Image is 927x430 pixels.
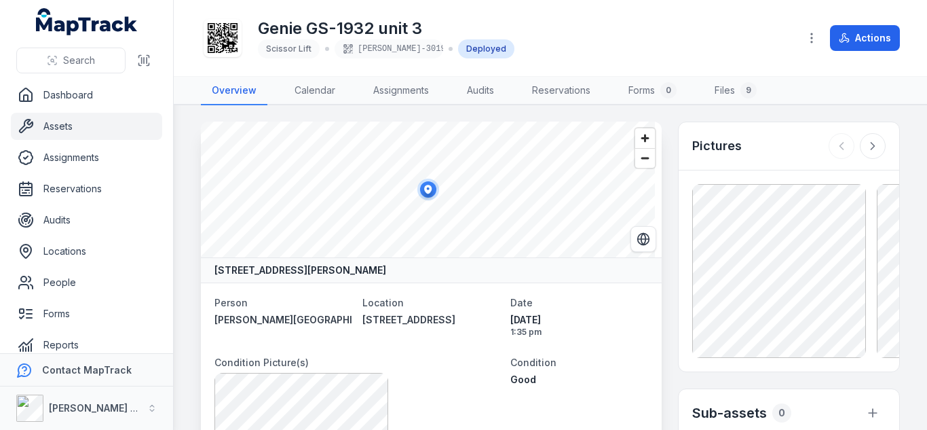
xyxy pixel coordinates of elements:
[266,43,311,54] span: Scissor Lift
[214,357,309,368] span: Condition Picture(s)
[63,54,95,67] span: Search
[11,238,162,265] a: Locations
[635,148,655,168] button: Zoom out
[510,327,647,338] span: 1:35 pm
[36,8,138,35] a: MapTrack
[458,39,514,58] div: Deployed
[11,207,162,234] a: Audits
[11,300,162,327] a: Forms
[660,82,677,98] div: 0
[49,402,143,414] strong: [PERSON_NAME] Air
[510,374,536,385] span: Good
[510,313,647,327] span: [DATE]
[521,77,601,105] a: Reservations
[201,122,655,257] canvas: Map
[510,297,533,308] span: Date
[11,144,162,171] a: Assignments
[740,82,757,98] div: 9
[692,404,767,423] h2: Sub-assets
[11,113,162,140] a: Assets
[362,314,455,325] span: [STREET_ADDRESS]
[11,82,162,109] a: Dashboard
[618,77,687,105] a: Forms0
[635,128,655,148] button: Zoom in
[772,404,791,423] div: 0
[362,313,499,327] a: [STREET_ADDRESS]
[11,175,162,202] a: Reservations
[214,297,248,308] span: Person
[284,77,346,105] a: Calendar
[704,77,768,105] a: Files9
[630,226,656,252] button: Switch to Satellite View
[362,297,404,308] span: Location
[42,364,132,376] strong: Contact MapTrack
[11,269,162,296] a: People
[201,77,267,105] a: Overview
[510,313,647,338] time: 14/08/2025, 1:35:16 pm
[11,332,162,359] a: Reports
[335,39,443,58] div: [PERSON_NAME]-3019
[214,264,386,277] strong: [STREET_ADDRESS][PERSON_NAME]
[456,77,505,105] a: Audits
[16,48,126,73] button: Search
[830,25,900,51] button: Actions
[692,137,742,156] h3: Pictures
[214,313,352,327] a: [PERSON_NAME][GEOGRAPHIC_DATA]
[258,18,514,39] h1: Genie GS-1932 unit 3
[510,357,556,368] span: Condition
[362,77,440,105] a: Assignments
